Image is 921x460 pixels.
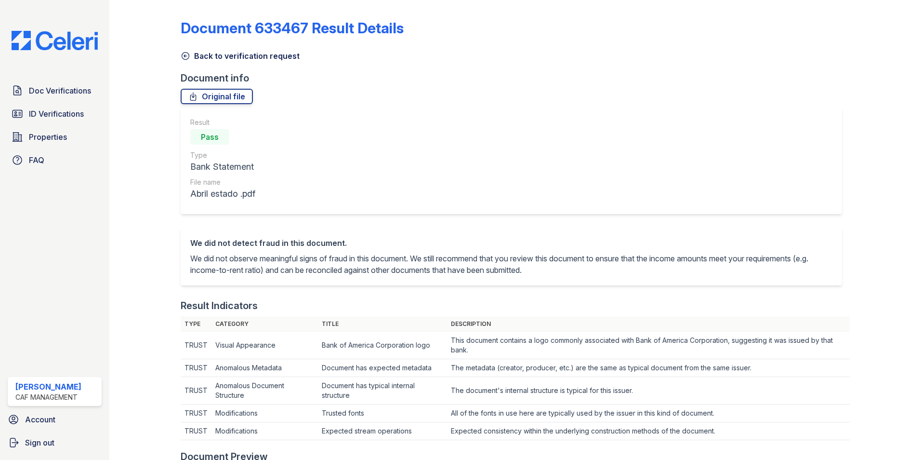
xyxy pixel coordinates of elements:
[181,89,253,104] a: Original file
[4,31,105,50] img: CE_Logo_Blue-a8612792a0a2168367f1c8372b55b34899dd931a85d93a1a3d3e32e68fde9ad4.png
[447,405,850,422] td: All of the fonts in use here are typically used by the issuer in this kind of document.
[190,177,255,187] div: File name
[447,359,850,377] td: The metadata (creator, producer, etc.) are the same as typical document from the same issuer.
[318,422,447,440] td: Expected stream operations
[29,131,67,143] span: Properties
[211,332,318,359] td: Visual Appearance
[25,437,54,448] span: Sign out
[318,316,447,332] th: Title
[181,359,211,377] td: TRUST
[181,405,211,422] td: TRUST
[181,377,211,405] td: TRUST
[190,118,255,127] div: Result
[190,129,229,145] div: Pass
[8,127,102,147] a: Properties
[447,332,850,359] td: This document contains a logo commonly associated with Bank of America Corporation, suggesting it...
[4,433,105,452] a: Sign out
[181,50,300,62] a: Back to verification request
[15,381,81,392] div: [PERSON_NAME]
[8,104,102,123] a: ID Verifications
[8,150,102,170] a: FAQ
[8,81,102,100] a: Doc Verifications
[190,253,832,276] p: We did not observe meaningful signs of fraud in this document. We still recommend that you review...
[25,414,55,425] span: Account
[211,377,318,405] td: Anomalous Document Structure
[181,422,211,440] td: TRUST
[447,316,850,332] th: Description
[211,422,318,440] td: Modifications
[181,332,211,359] td: TRUST
[15,392,81,402] div: CAF Management
[29,108,84,120] span: ID Verifications
[190,237,832,249] div: We did not detect fraud in this document.
[29,154,44,166] span: FAQ
[318,377,447,405] td: Document has typical internal structure
[181,316,211,332] th: Type
[447,422,850,440] td: Expected consistency within the underlying construction methods of the document.
[211,359,318,377] td: Anomalous Metadata
[190,150,255,160] div: Type
[190,187,255,201] div: Abril estado .pdf
[318,332,447,359] td: Bank of America Corporation logo
[447,377,850,405] td: The document's internal structure is typical for this issuer.
[211,316,318,332] th: Category
[181,71,850,85] div: Document info
[318,405,447,422] td: Trusted fonts
[29,85,91,96] span: Doc Verifications
[318,359,447,377] td: Document has expected metadata
[181,299,258,312] div: Result Indicators
[211,405,318,422] td: Modifications
[4,410,105,429] a: Account
[181,19,404,37] a: Document 633467 Result Details
[190,160,255,174] div: Bank Statement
